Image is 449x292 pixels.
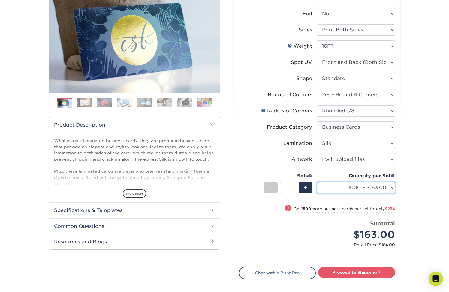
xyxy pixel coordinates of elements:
div: Product Category [267,124,312,131]
div: Radius of Corners [261,107,312,115]
span: + [303,183,307,192]
div: Weight [288,43,312,50]
a: Proceed to Shipping [318,267,395,278]
a: Chat with a Print Pro [239,267,316,279]
h2: Resources and Blogs [49,234,220,249]
div: Lamination [283,140,312,147]
h2: Specifications & Templates [49,202,220,218]
img: Business Cards 03 [97,98,112,107]
strong: 1500 [301,207,311,211]
div: Sides [299,26,312,34]
iframe: Google Customer Reviews [2,274,51,290]
span: $234 [385,207,395,211]
h2: Product Description [49,117,220,133]
div: Spot UV [291,59,312,66]
div: Rounded Corners [268,91,312,98]
span: show more [123,189,146,198]
img: Business Cards 01 [57,96,72,111]
img: Business Cards 04 [117,98,132,107]
strong: Subtotal [370,220,395,227]
div: Open Intercom Messenger [429,272,443,286]
div: Shape [296,75,312,82]
span: - [270,183,272,192]
span: only [376,207,395,211]
div: Quantity per Set [317,172,395,180]
p: What is a silk laminated business card? They are premium business cards that provide an elegant a... [54,138,215,235]
img: Business Cards 07 [177,98,192,107]
h2: Common Questions [49,218,220,234]
img: Business Cards 06 [157,98,172,107]
div: Artwork [291,156,312,163]
small: Get more business cards per set for [294,207,395,213]
img: Business Cards 05 [137,98,152,107]
div: Foil [303,10,312,17]
img: Business Cards 02 [77,98,92,107]
div: Sets [264,172,312,180]
span: ! [288,205,289,212]
img: Business Cards 08 [197,98,212,107]
span: $184.00 [379,243,395,247]
div: $163.00 [321,228,395,242]
small: Retail Price: [243,242,395,248]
